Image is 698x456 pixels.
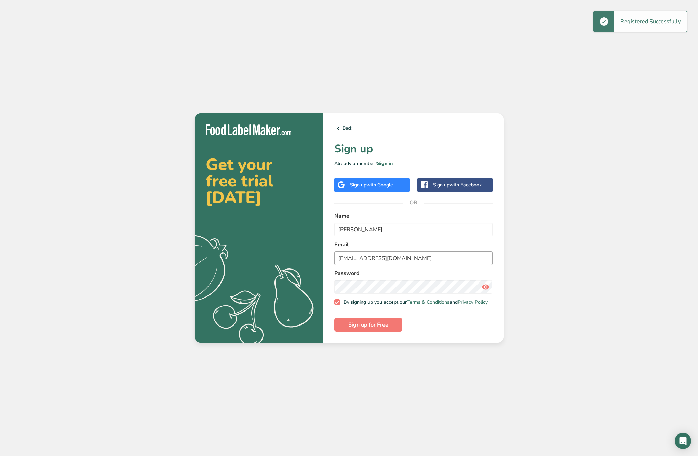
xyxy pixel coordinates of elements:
span: Sign up for Free [348,321,388,329]
a: Back [334,124,493,133]
span: with Google [366,182,393,188]
div: Sign up [350,181,393,189]
img: Food Label Maker [206,124,291,136]
input: John Doe [334,223,493,236]
h1: Sign up [334,141,493,157]
p: Already a member? [334,160,493,167]
a: Terms & Conditions [407,299,449,305]
button: Sign up for Free [334,318,402,332]
span: OR [403,192,424,213]
input: email@example.com [334,251,493,265]
label: Email [334,240,493,249]
div: Open Intercom Messenger [675,433,691,449]
label: Password [334,269,493,277]
div: Sign up [433,181,482,189]
h2: Get your free trial [DATE] [206,156,312,206]
span: with Facebook [449,182,482,188]
a: Privacy Policy [458,299,488,305]
div: Registered Successfully [614,11,687,32]
label: Name [334,212,493,220]
span: By signing up you accept our and [340,299,488,305]
a: Sign in [377,160,393,167]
